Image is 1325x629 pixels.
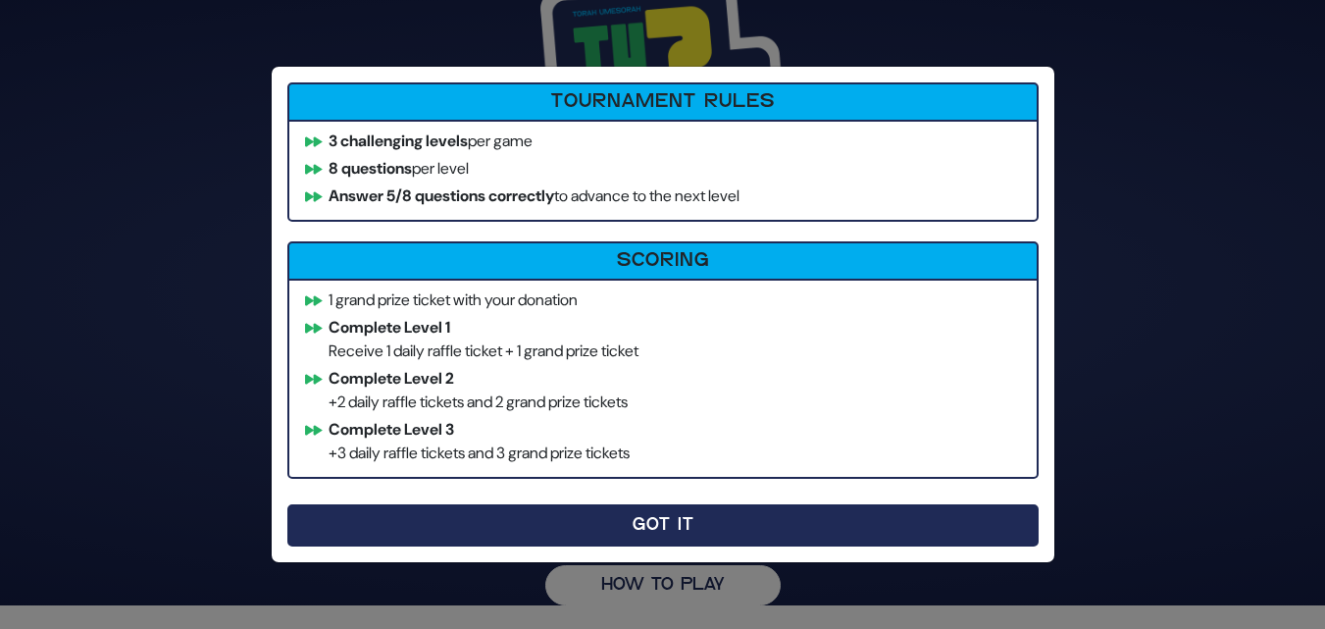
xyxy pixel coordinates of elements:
[297,288,1029,312] li: 1 grand prize ticket with your donation
[295,249,1031,273] h6: Scoring
[297,130,1029,153] li: per game
[329,317,450,338] b: Complete Level 1
[329,158,412,179] b: 8 questions
[297,184,1029,208] li: to advance to the next level
[297,316,1029,363] li: Receive 1 daily raffle ticket + 1 grand prize ticket
[287,504,1039,547] button: Got It
[297,418,1029,465] li: +3 daily raffle tickets and 3 grand prize tickets
[329,131,468,151] b: 3 challenging levels
[297,367,1029,414] li: +2 daily raffle tickets and 2 grand prize tickets
[297,157,1029,181] li: per level
[329,185,554,206] b: Answer 5/8 questions correctly
[329,419,454,440] b: Complete Level 3
[329,368,454,389] b: Complete Level 2
[295,90,1031,114] h6: Tournament Rules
